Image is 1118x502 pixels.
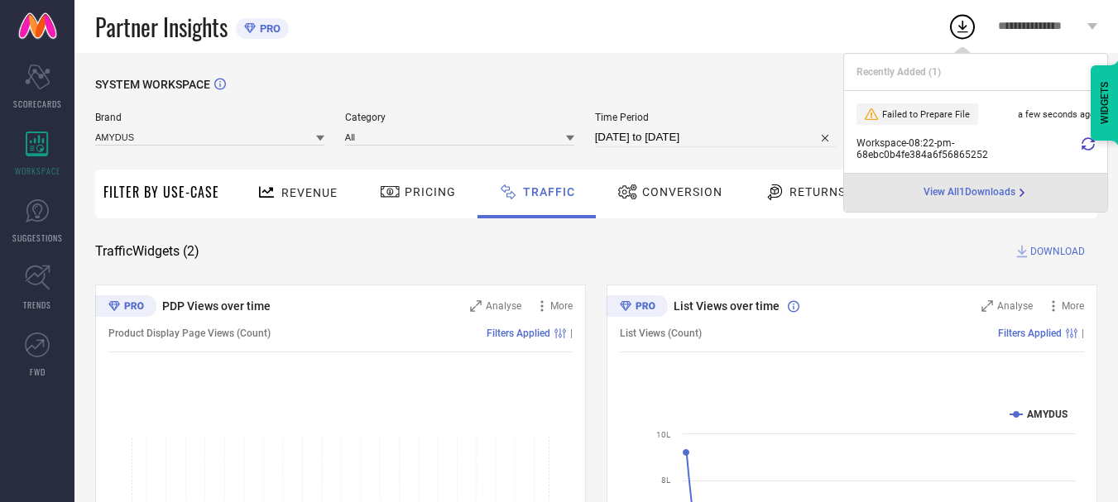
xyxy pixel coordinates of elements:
span: PDP Views over time [162,299,271,313]
span: Conversion [642,185,722,198]
span: Filter By Use-Case [103,182,219,202]
span: | [1082,327,1084,339]
svg: Zoom [470,300,482,312]
span: SUGGESTIONS [12,232,63,244]
span: Analyse [997,300,1033,312]
span: TRENDS [23,299,51,311]
span: List Views (Count) [620,327,702,339]
span: Filters Applied [998,327,1062,339]
span: WORKSPACE [15,165,60,177]
span: Traffic [523,185,575,198]
span: Analyse [486,300,521,312]
input: Select time period [595,127,837,147]
div: Premium [95,295,156,320]
span: SYSTEM WORKSPACE [95,78,210,91]
div: Open download list [948,12,977,41]
text: AMYDUS [1027,409,1068,420]
span: Returns [789,185,846,198]
span: View All 1 Downloads [924,186,1015,199]
span: Filters Applied [487,327,550,339]
span: DOWNLOAD [1030,243,1085,260]
span: Time Period [595,112,837,123]
div: Retry [1082,137,1095,160]
text: 8L [661,476,671,485]
span: Product Display Page Views (Count) [108,327,271,339]
span: PRO [256,22,281,35]
span: Pricing [405,185,456,198]
span: | [570,327,573,339]
span: Category [345,112,574,123]
span: Partner Insights [95,10,228,44]
span: Revenue [281,186,338,199]
span: FWD [30,366,46,378]
span: Failed to Prepare File [882,109,970,120]
span: SCORECARDS [13,98,62,110]
span: More [1062,300,1084,312]
span: Workspace - 08:22-pm - 68ebc0b4fe384a6f56865252 [856,137,1077,160]
a: View All1Downloads [924,186,1029,199]
text: 10L [656,430,671,439]
div: Premium [607,295,668,320]
span: List Views over time [674,299,780,313]
svg: Zoom [981,300,993,312]
span: Traffic Widgets ( 2 ) [95,243,199,260]
span: Brand [95,112,324,123]
span: Recently Added ( 1 ) [856,66,941,78]
div: Open download page [924,186,1029,199]
span: More [550,300,573,312]
span: a few seconds ago [1018,109,1095,120]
